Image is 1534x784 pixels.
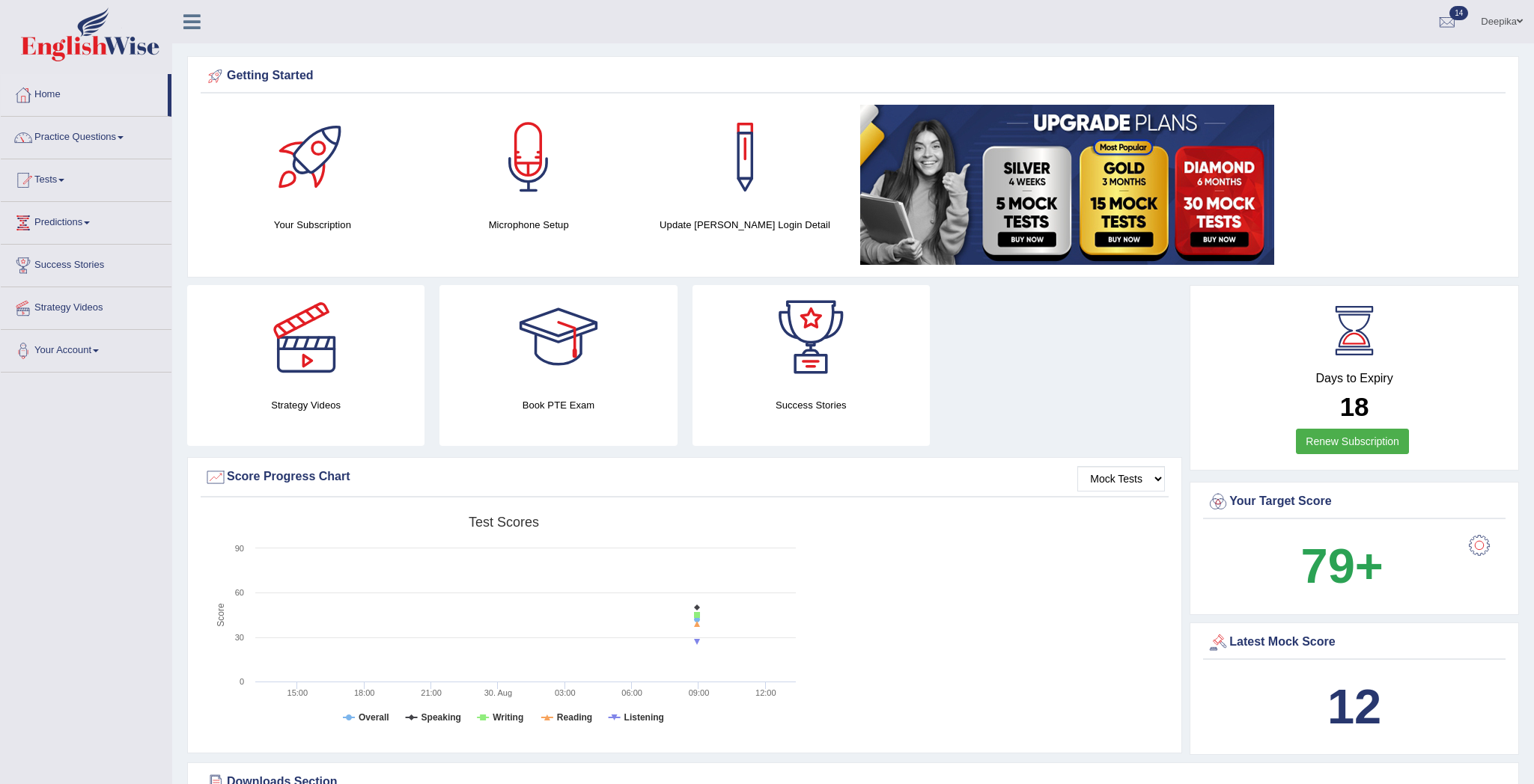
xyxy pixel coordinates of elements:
img: small5.jpg [860,105,1274,265]
text: 60 [235,588,244,597]
h4: Strategy Videos [187,397,424,413]
tspan: 30. Aug [484,688,512,697]
span: 14 [1449,6,1468,20]
text: 90 [235,544,244,553]
h4: Update [PERSON_NAME] Login Detail [645,217,846,233]
a: Practice Questions [1,117,171,154]
tspan: Score [216,603,226,627]
tspan: Overall [359,712,389,723]
text: 15:00 [287,688,308,697]
a: Renew Subscription [1296,429,1409,454]
a: Strategy Videos [1,287,171,325]
tspan: Writing [493,712,523,723]
tspan: Listening [624,712,664,723]
text: 06:00 [621,688,642,697]
div: Score Progress Chart [204,466,1165,489]
text: 21:00 [421,688,442,697]
text: 18:00 [354,688,375,697]
a: Predictions [1,202,171,239]
h4: Success Stories [693,397,930,413]
b: 18 [1340,392,1369,421]
h4: Microphone Setup [428,217,630,233]
a: Tests [1,159,171,197]
div: Latest Mock Score [1207,631,1502,654]
div: Getting Started [204,65,1502,88]
text: 12:00 [755,688,776,697]
tspan: Speaking [421,712,461,723]
h4: Book PTE Exam [439,397,677,413]
div: Your Target Score [1207,491,1502,513]
text: 30 [235,633,244,642]
text: 0 [240,677,244,686]
h4: Days to Expiry [1207,372,1502,385]
h4: Your Subscription [212,217,413,233]
tspan: Reading [557,712,592,723]
tspan: Test scores [469,515,539,530]
a: Success Stories [1,245,171,282]
text: 03:00 [555,688,576,697]
a: Home [1,74,168,111]
text: 09:00 [689,688,710,697]
a: Your Account [1,330,171,367]
b: 12 [1327,679,1381,734]
b: 79+ [1301,539,1384,593]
